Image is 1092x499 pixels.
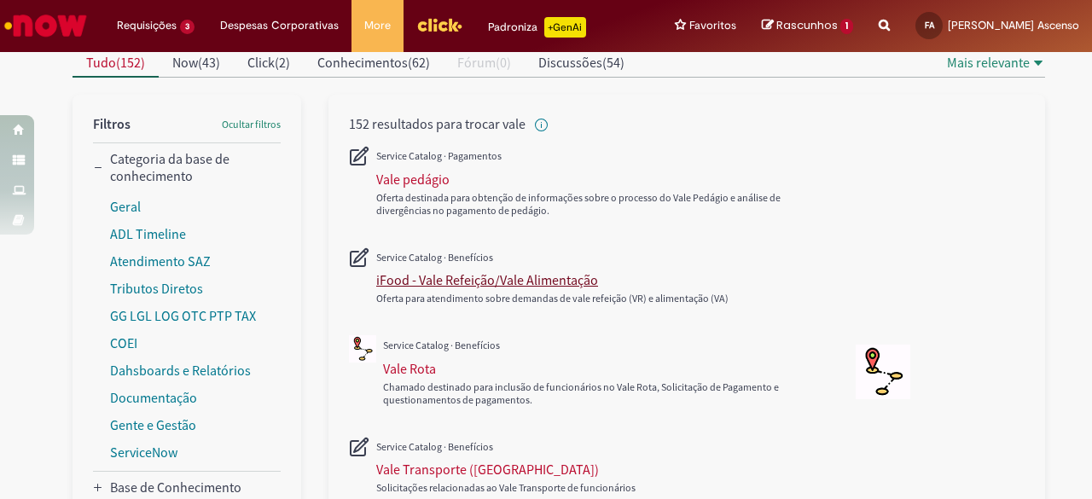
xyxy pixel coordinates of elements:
span: Rascunhos [776,17,838,33]
span: Despesas Corporativas [220,17,339,34]
span: Favoritos [689,17,736,34]
span: Requisições [117,17,177,34]
span: 3 [180,20,195,34]
span: FA [925,20,934,31]
a: Rascunhos [762,18,853,34]
span: 1 [840,19,853,34]
span: More [364,17,391,34]
img: click_logo_yellow_360x200.png [416,12,462,38]
div: Padroniza [488,17,586,38]
span: [PERSON_NAME] Ascenso [948,18,1079,32]
p: +GenAi [544,17,586,38]
img: ServiceNow [2,9,90,43]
